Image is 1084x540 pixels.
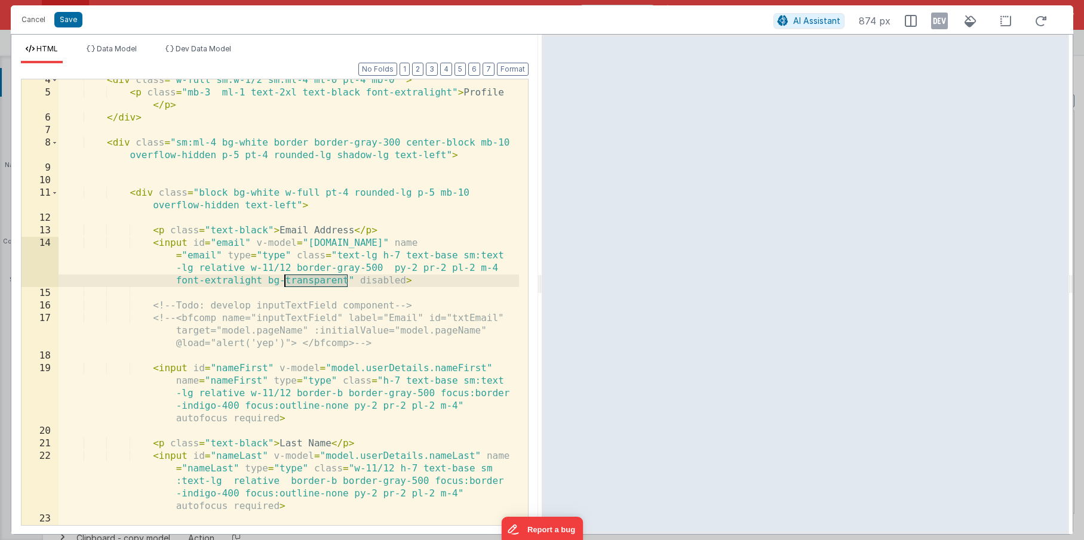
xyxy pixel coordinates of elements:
div: 14 [22,237,59,287]
button: 5 [455,63,466,76]
button: 4 [440,63,452,76]
div: 8 [22,137,59,162]
button: Cancel [16,11,51,28]
button: 7 [483,63,495,76]
button: Save [54,12,82,27]
span: HTML [36,44,58,53]
div: 18 [22,350,59,362]
button: 3 [426,63,438,76]
div: 17 [22,312,59,350]
div: 15 [22,287,59,300]
div: 22 [22,450,59,513]
button: 2 [412,63,423,76]
div: 20 [22,425,59,437]
button: Format [497,63,529,76]
button: 6 [468,63,480,76]
div: 7 [22,124,59,137]
div: 21 [22,437,59,450]
span: Data Model [97,44,137,53]
div: 5 [22,87,59,112]
button: 1 [400,63,410,76]
span: 874 px [859,14,890,28]
div: 16 [22,300,59,312]
div: 6 [22,112,59,124]
span: Dev Data Model [176,44,231,53]
div: 10 [22,174,59,187]
div: 11 [22,187,59,212]
div: 13 [22,224,59,237]
span: AI Assistant [793,16,840,26]
div: 9 [22,162,59,174]
div: 12 [22,212,59,224]
button: AI Assistant [773,13,845,29]
div: 4 [22,74,59,87]
button: No Folds [358,63,397,76]
div: 19 [22,362,59,425]
div: 23 [22,513,59,525]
